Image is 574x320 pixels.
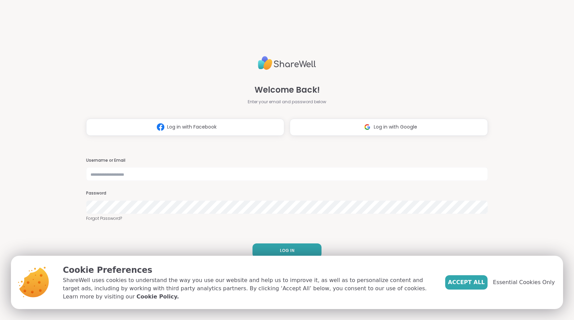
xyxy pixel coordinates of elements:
img: ShareWell Logomark [154,121,167,133]
img: ShareWell Logo [258,53,316,73]
p: Cookie Preferences [63,264,434,276]
img: ShareWell Logomark [361,121,374,133]
span: Accept All [448,278,485,286]
span: Enter your email and password below [248,99,326,105]
span: LOG IN [280,248,295,254]
button: Log in with Facebook [86,119,284,136]
a: Cookie Policy. [136,293,179,301]
span: Essential Cookies Only [493,278,555,286]
p: ShareWell uses cookies to understand the way you use our website and help us to improve it, as we... [63,276,434,301]
button: Accept All [445,275,488,290]
h3: Username or Email [86,158,488,163]
span: Log in with Google [374,123,417,131]
button: Log in with Google [290,119,488,136]
span: Log in with Facebook [167,123,217,131]
button: LOG IN [252,243,322,258]
h3: Password [86,190,488,196]
a: Forgot Password? [86,215,488,222]
span: Welcome Back! [255,84,320,96]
